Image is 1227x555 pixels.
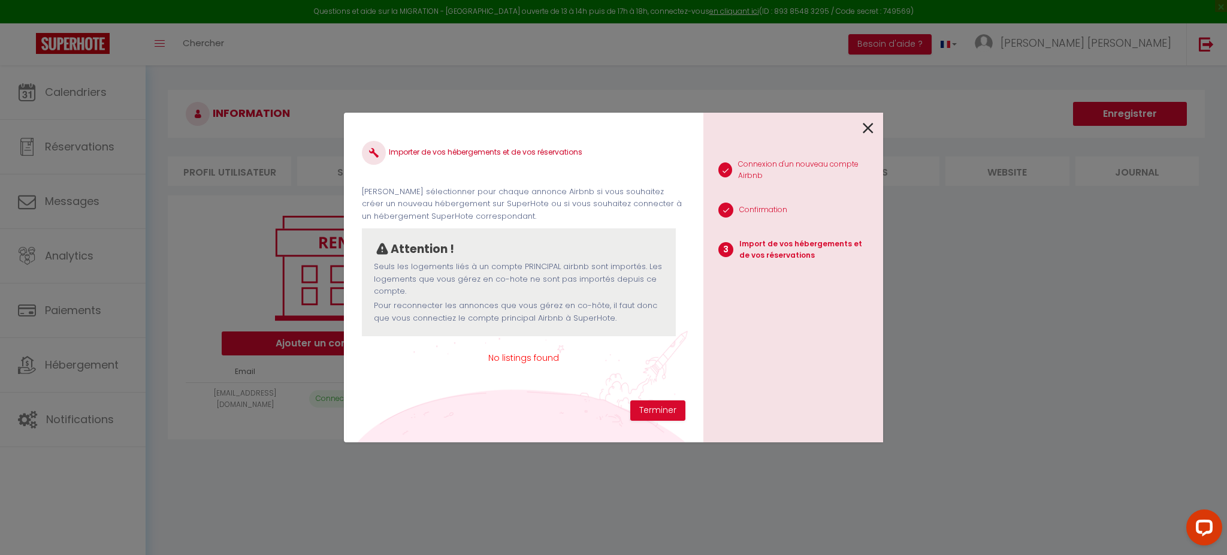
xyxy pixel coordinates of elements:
[718,242,733,257] span: 3
[391,240,454,258] p: Attention !
[630,400,685,421] button: Terminer
[362,141,685,165] h4: Importer de vos hébergements et de vos réservations
[374,300,664,324] p: Pour reconnecter les annonces que vous gérez en co-hôte, il faut donc que vous connectiez le comp...
[374,261,664,297] p: Seuls les logements liés à un compte PRINCIPAL airbnb sont importés. Les logements que vous gérez...
[362,186,685,222] p: [PERSON_NAME] sélectionner pour chaque annonce Airbnb si vous souhaitez créer un nouveau hébergem...
[1177,505,1227,555] iframe: LiveChat chat widget
[739,239,874,261] p: Import de vos hébergements et de vos réservations
[362,351,685,364] span: No listings found
[739,204,787,216] p: Confirmation
[738,159,874,182] p: Connexion d'un nouveau compte Airbnb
